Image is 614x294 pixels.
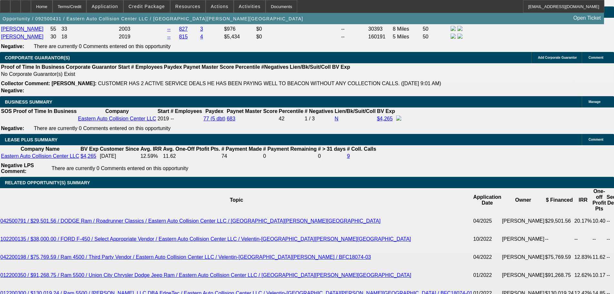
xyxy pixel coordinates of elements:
[263,153,317,159] td: 0
[81,146,99,152] b: BV Exp
[227,116,235,121] a: 683
[34,126,171,131] span: There are currently 0 Comments entered on this opportunity
[502,230,545,248] td: [PERSON_NAME]
[347,153,350,159] a: 9
[0,272,411,278] a: 012200350 / $91,268.75 / Ram 5500 / Union City Chrysler Dodge Jeep Ram / Eastern Auto Collision C...
[502,266,545,284] td: [PERSON_NAME]
[393,33,422,40] td: 5 Miles
[318,153,346,159] td: 0
[545,188,574,212] th: $ Financed
[179,26,188,32] a: 827
[1,44,24,49] b: Negative:
[256,33,340,40] td: $0
[105,108,129,114] b: Company
[592,230,606,248] td: --
[118,64,130,70] b: Start
[200,34,203,39] a: 4
[457,34,463,39] img: linkedin-icon.png
[1,163,34,174] b: Negative LPS Comment:
[396,116,401,121] img: facebook-icon.png
[124,0,170,13] button: Credit Package
[119,34,131,39] span: 2019
[589,100,600,104] span: Manage
[1,108,12,115] th: SOS
[5,180,90,185] span: RELATED OPPORTUNITY(S) SUMMARY
[377,116,393,121] a: $4,265
[368,33,392,40] td: 160191
[1,34,44,39] a: [PERSON_NAME]
[341,33,367,40] td: --
[129,4,165,9] span: Credit Package
[335,116,338,121] a: N
[589,56,603,59] span: Comment
[98,81,441,86] span: CUSTOMER HAS 2 ACTIVE SERVICE DEALS HE HAS BEEN PAYING WELL TO BEACON WITHOUT ANY COLLECTION CALL...
[50,33,60,40] td: 30
[131,64,163,70] b: # Employees
[592,248,606,266] td: 11.62
[235,64,260,70] b: Percentile
[457,26,463,31] img: linkedin-icon.png
[538,56,577,59] span: Add Corporate Guarantor
[545,230,574,248] td: --
[1,71,353,77] td: No Corporate Guarantor(s) Exist
[545,212,574,230] td: $29,501.56
[224,25,255,33] td: $976
[347,146,376,152] b: # Coll. Calls
[167,26,171,32] a: --
[341,25,367,33] td: --
[81,153,96,159] a: $4,265
[171,116,174,121] span: --
[171,108,202,114] b: # Employees
[21,146,60,152] b: Company Name
[1,26,44,32] a: [PERSON_NAME]
[227,108,277,114] b: Paynet Master Score
[592,188,606,212] th: One-off Profit Pts
[305,116,333,122] div: 1 / 3
[1,81,50,86] b: Collector Comment:
[13,108,77,115] th: Proof of Time In Business
[171,0,205,13] button: Resources
[574,188,592,212] th: IRR
[473,212,502,230] td: 04/2025
[183,64,234,70] b: Paynet Master Score
[221,153,262,159] td: 74
[1,88,24,93] b: Negative:
[0,254,371,260] a: 042200198 / $75,769.59 / Ram 4500 / Third Party Vendor / Eastern Auto Collision Center LLC / Vele...
[571,13,603,24] a: Open Ticket
[61,33,118,40] td: 18
[368,25,392,33] td: 30393
[234,0,266,13] button: Activities
[0,236,411,242] a: 102200135 / $38,000.00 / FORD F-450 / Select Appropriate Vendor / Eastern Auto Collision Center L...
[305,108,333,114] b: # Negatives
[332,64,350,70] b: BV Exp
[175,4,200,9] span: Resources
[167,34,171,39] a: --
[100,153,140,159] td: [DATE]
[179,34,188,39] a: 815
[100,146,139,152] b: Customer Since
[473,188,502,212] th: Application Date
[203,116,225,121] a: 77 (5 dbt)
[261,64,289,70] b: #Negatives
[473,266,502,284] td: 01/2022
[119,26,131,32] span: 2003
[92,4,118,9] span: Application
[61,25,118,33] td: 33
[545,266,574,284] td: $91,268.75
[52,166,188,171] span: There are currently 0 Comments entered on this opportunity
[451,26,456,31] img: facebook-icon.png
[422,33,450,40] td: 50
[592,266,606,284] td: 10.17
[473,248,502,266] td: 04/2022
[140,153,162,159] td: 12.59%
[157,115,170,122] td: 2019
[279,116,303,122] div: 42
[393,25,422,33] td: 8 Miles
[205,108,223,114] b: Paydex
[1,64,65,70] th: Proof of Time In Business
[0,218,381,224] a: 042500791 / $29,501.56 / DODGE Ram / Roadrunner Classics / Eastern Auto Collision Center LLC / [G...
[200,26,203,32] a: 3
[545,248,574,266] td: $75,769.59
[574,212,592,230] td: 20.17%
[422,25,450,33] td: 50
